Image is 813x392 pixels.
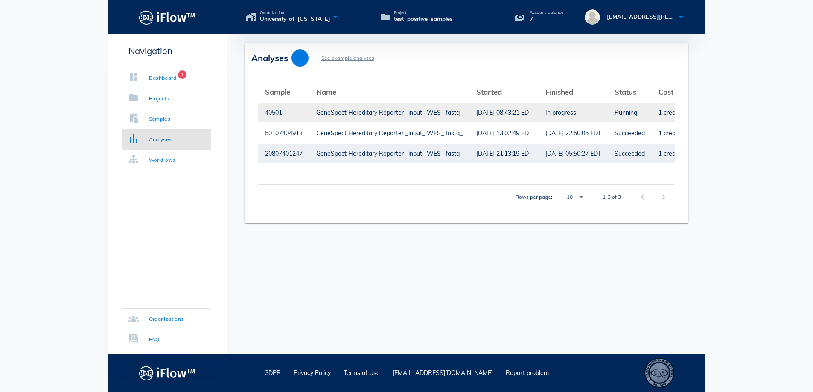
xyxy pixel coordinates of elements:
[139,363,196,383] img: logo
[608,82,652,102] th: Status: Not sorted. Activate to sort ascending.
[567,190,586,204] div: 10Rows per page:
[265,103,303,122] a: 40501
[260,11,330,15] span: Organization
[316,103,463,122] a: GeneSpect Hereditary Reporter _input_ WES_ fastq_
[545,87,573,96] span: Finished
[258,82,309,102] th: Sample: Not sorted. Activate to sort ascending.
[476,103,532,122] a: [DATE] 08:43:21 EDT
[149,115,171,123] div: Samples
[294,369,331,377] a: Privacy Policy
[607,13,754,20] span: [EMAIL_ADDRESS][PERSON_NAME][DOMAIN_NAME]
[316,144,463,163] a: GeneSpect Hereditary Reporter _input_ WES_ fastq_
[576,192,586,202] i: arrow_drop_down
[652,82,689,102] th: Cost
[530,15,564,24] p: 7
[615,123,645,143] a: Succeeded
[476,144,532,163] a: [DATE] 21:13:19 EDT
[149,156,176,164] div: Workflows
[251,52,288,63] span: Analyses
[585,9,600,25] img: avatar.16069ca8.svg
[516,185,586,209] div: Rows per page:
[659,87,673,96] span: Cost
[316,123,463,143] a: GeneSpect Hereditary Reporter _input_ WES_ fastq_
[149,135,172,144] div: Analyses
[264,369,281,377] a: GDPR
[393,369,493,377] a: [EMAIL_ADDRESS][DOMAIN_NAME]
[615,103,645,122] a: Running
[615,144,645,163] a: Succeeded
[476,123,532,143] a: [DATE] 13:02:49 EDT
[316,87,336,96] span: Name
[265,123,303,143] a: 50107404913
[506,369,549,377] a: Report problem
[659,123,682,143] a: 1 credits
[770,349,803,382] iframe: Drift Widget Chat Controller
[545,144,601,163] a: [DATE] 05:50:27 EDT
[260,15,330,23] span: University_of_[US_STATE]
[122,44,211,58] p: Navigation
[530,10,564,15] p: Account Balance
[644,358,674,388] div: ISO 13485 – Quality Management System
[603,193,621,201] div: 1-3 of 3
[567,193,573,201] div: 10
[469,82,539,102] th: Started: Not sorted. Activate to sort ascending.
[545,103,601,122] a: In progress
[265,87,290,96] span: Sample
[265,144,303,163] a: 20807401247
[108,8,227,27] a: Logo
[539,82,608,102] th: Finished: Not sorted. Activate to sort ascending.
[545,123,601,143] a: [DATE] 22:50:05 EDT
[149,315,184,323] div: Organizations
[394,11,453,15] span: Project
[659,103,682,122] a: 1 credits
[149,74,177,82] div: Dashboard
[309,82,469,102] th: Name: Not sorted. Activate to sort ascending.
[149,94,169,103] div: Projects
[178,70,186,79] span: Badge
[149,335,160,344] div: FAQ
[476,87,502,96] span: Started
[394,15,453,23] span: test_positive_samples
[344,369,380,377] a: Terms of Use
[659,144,682,163] a: 1 credits
[321,55,374,61] a: See example analyses
[615,87,636,96] span: Status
